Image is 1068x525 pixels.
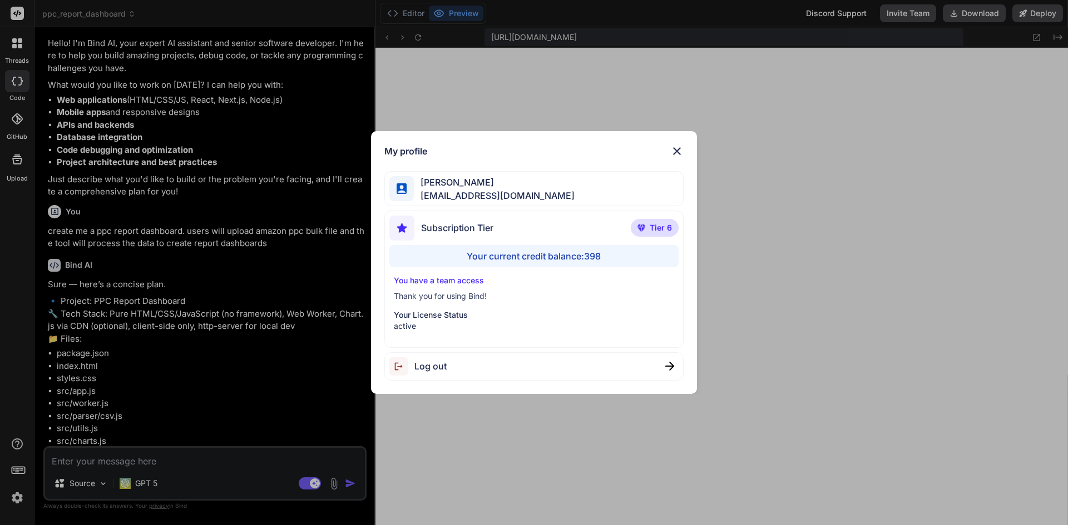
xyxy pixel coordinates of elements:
img: close [670,144,684,158]
img: subscription [389,216,414,241]
span: Log out [414,359,447,373]
p: Thank you for using Bind! [394,291,675,302]
div: Your current credit balance: 398 [389,245,679,267]
img: profile [397,183,407,194]
span: [PERSON_NAME] [414,176,575,189]
span: Tier 6 [650,222,672,233]
p: active [394,321,675,332]
h1: My profile [384,144,427,158]
p: Your License Status [394,309,675,321]
span: Subscription Tier [421,221,493,234]
img: logout [389,357,414,376]
p: You have a team access [394,275,675,286]
span: [EMAIL_ADDRESS][DOMAIN_NAME] [414,189,575,202]
img: premium [637,224,645,231]
img: close [665,362,674,371]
